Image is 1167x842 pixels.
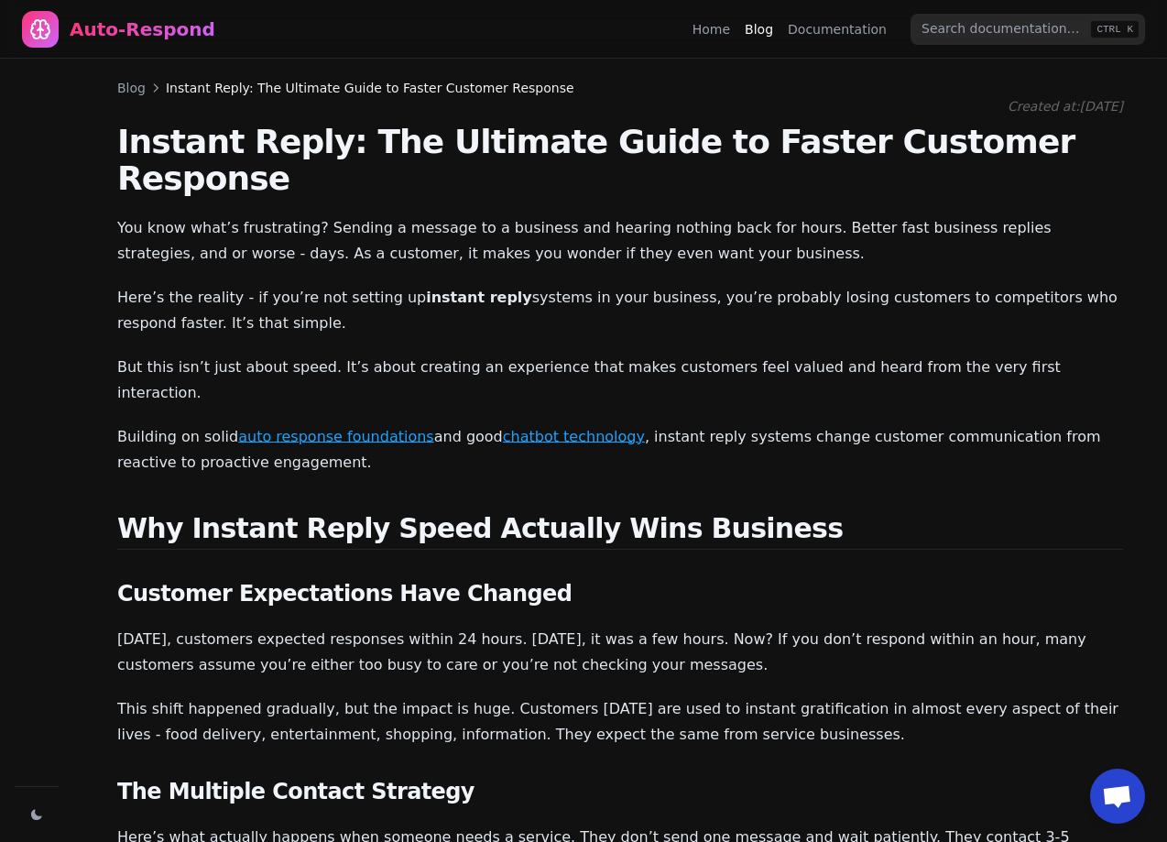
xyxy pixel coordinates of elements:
[117,285,1123,336] p: Here’s the reality - if you’re not setting up systems in your business, you’re probably losing cu...
[117,79,146,97] a: Blog
[166,79,574,97] span: Instant Reply: The Ultimate Guide to Faster Customer Response
[117,627,1123,678] p: [DATE], customers expected responses within 24 hours. [DATE], it was a few hours. Now? If you don...
[117,424,1123,476] p: Building on solid and good , instant reply systems change customer communication from reactive to...
[22,11,215,48] a: Home page
[117,696,1123,748] p: This shift happened gradually, but the impact is huge. Customers [DATE] are used to instant grati...
[117,355,1123,406] p: But this isn’t just about speed. It’s about creating an experience that makes customers feel valu...
[117,579,1123,608] h3: Customer Expectations Have Changed
[503,428,645,445] a: chatbot technology
[117,512,1123,550] h2: Why Instant Reply Speed Actually Wins Business
[788,20,887,38] a: Documentation
[117,215,1123,267] p: You know what’s frustrating? Sending a message to a business and hearing nothing back for hours. ...
[70,16,215,42] div: Auto-Respond
[1008,99,1123,114] span: Created at: [DATE]
[911,14,1145,45] input: Search documentation…
[24,802,49,827] button: Change theme
[693,20,730,38] a: Home
[117,777,1123,806] h3: The Multiple Contact Strategy
[1090,769,1145,824] a: Open chat
[238,428,434,445] a: auto response foundations
[426,289,532,306] strong: instant reply
[117,124,1123,197] h1: Instant Reply: The Ultimate Guide to Faster Customer Response
[745,20,773,38] a: Blog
